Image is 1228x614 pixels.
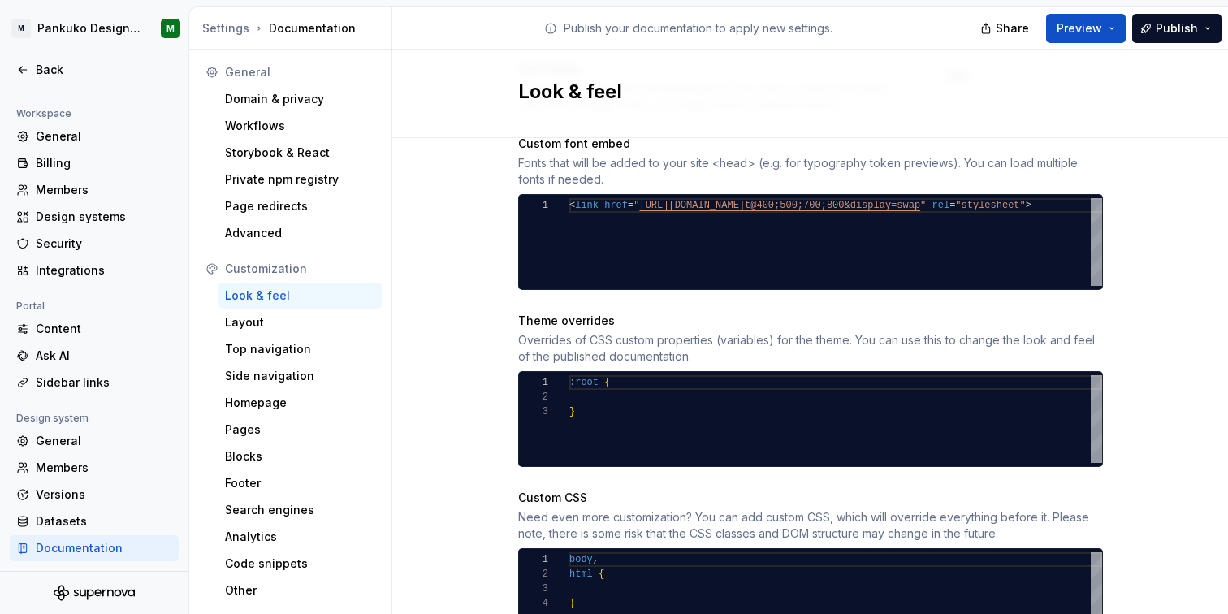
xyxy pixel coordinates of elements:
[11,19,31,38] div: M
[10,535,179,561] a: Documentation
[564,20,832,37] p: Publish your documentation to apply new settings.
[54,585,135,601] svg: Supernova Logo
[575,200,599,211] span: link
[3,11,185,46] button: MPankuko Design SystemM
[10,482,179,508] a: Versions
[518,509,1103,542] div: Need even more customization? You can add custom CSS, which will override everything before it. P...
[518,136,1103,152] div: Custom font embed
[519,390,548,404] div: 2
[519,567,548,582] div: 2
[36,348,172,364] div: Ask AI
[10,409,95,428] div: Design system
[218,524,382,550] a: Analytics
[218,551,382,577] a: Code snippets
[37,20,141,37] div: Pankuko Design System
[225,64,375,80] div: General
[218,283,382,309] a: Look & feel
[202,20,385,37] div: Documentation
[972,14,1040,43] button: Share
[569,200,575,211] span: <
[518,332,1103,365] div: Overrides of CSS custom properties (variables) for the theme. You can use this to change the look...
[569,406,575,417] span: }
[36,513,172,530] div: Datasets
[225,529,375,545] div: Analytics
[218,336,382,362] a: Top navigation
[225,368,375,384] div: Side navigation
[225,261,375,277] div: Customization
[949,200,955,211] span: =
[218,390,382,416] a: Homepage
[218,309,382,335] a: Layout
[518,155,1103,188] div: Fonts that will be added to your site <head> (e.g. for typography token previews). You can load m...
[36,209,172,225] div: Design systems
[218,86,382,112] a: Domain & privacy
[218,363,382,389] a: Side navigation
[36,433,172,449] div: General
[955,200,1025,211] span: "stylesheet"
[10,370,179,396] a: Sidebar links
[996,20,1029,37] span: Share
[218,220,382,246] a: Advanced
[218,577,382,603] a: Other
[10,231,179,257] a: Security
[36,62,172,78] div: Back
[36,321,172,337] div: Content
[225,118,375,134] div: Workflows
[932,200,949,211] span: rel
[633,200,639,211] span: "
[202,20,249,37] button: Settings
[519,375,548,390] div: 1
[225,556,375,572] div: Code snippets
[920,200,926,211] span: "
[745,200,920,211] span: t@400;500;700;800&display=swap
[10,177,179,203] a: Members
[519,582,548,596] div: 3
[10,455,179,481] a: Members
[604,200,628,211] span: href
[569,569,593,580] span: html
[519,596,548,611] div: 4
[225,502,375,518] div: Search engines
[628,200,633,211] span: =
[218,497,382,523] a: Search engines
[225,225,375,241] div: Advanced
[10,123,179,149] a: General
[225,341,375,357] div: Top navigation
[225,171,375,188] div: Private npm registry
[225,475,375,491] div: Footer
[225,448,375,465] div: Blocks
[518,79,1083,105] h2: Look & feel
[10,150,179,176] a: Billing
[225,145,375,161] div: Storybook & React
[10,296,51,316] div: Portal
[10,428,179,454] a: General
[1046,14,1126,43] button: Preview
[519,404,548,419] div: 3
[10,104,78,123] div: Workspace
[166,22,175,35] div: M
[225,422,375,438] div: Pages
[218,470,382,496] a: Footer
[218,140,382,166] a: Storybook & React
[592,554,598,565] span: ,
[218,166,382,192] a: Private npm registry
[569,554,593,565] span: body
[225,91,375,107] div: Domain & privacy
[10,257,179,283] a: Integrations
[519,552,548,567] div: 1
[1025,200,1031,211] span: >
[518,313,1103,329] div: Theme overrides
[36,155,172,171] div: Billing
[10,316,179,342] a: Content
[10,57,179,83] a: Back
[225,288,375,304] div: Look & feel
[1156,20,1198,37] span: Publish
[218,443,382,469] a: Blocks
[518,490,1103,506] div: Custom CSS
[36,262,172,279] div: Integrations
[218,417,382,443] a: Pages
[599,569,604,580] span: {
[225,198,375,214] div: Page redirects
[1057,20,1102,37] span: Preview
[36,374,172,391] div: Sidebar links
